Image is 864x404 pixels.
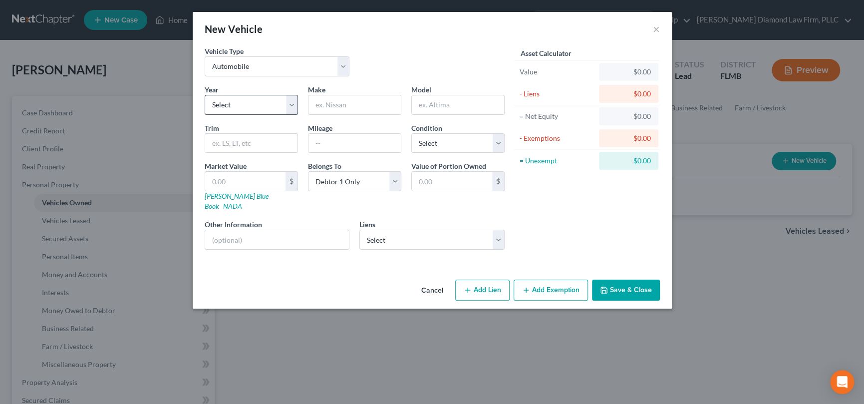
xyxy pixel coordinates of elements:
div: = Net Equity [520,111,595,121]
label: Value of Portion Owned [411,161,486,171]
div: = Unexempt [520,156,595,166]
input: -- [308,134,401,153]
div: $0.00 [607,156,650,166]
div: - Liens [520,89,595,99]
label: Asset Calculator [521,48,572,58]
a: [PERSON_NAME] Blue Book [205,192,269,210]
label: Model [411,84,431,95]
div: $ [492,172,504,191]
input: 0.00 [412,172,492,191]
div: Value [520,67,595,77]
label: Mileage [308,123,332,133]
label: Other Information [205,219,262,230]
button: Add Exemption [514,280,588,301]
button: Add Lien [455,280,510,301]
button: × [653,23,660,35]
div: $0.00 [607,67,650,77]
button: Cancel [413,281,451,301]
div: $ [286,172,297,191]
div: Open Intercom Messenger [830,370,854,394]
label: Trim [205,123,219,133]
label: Market Value [205,161,247,171]
input: ex. LS, LT, etc [205,134,297,153]
label: Vehicle Type [205,46,244,56]
label: Liens [359,219,375,230]
div: - Exemptions [520,133,595,143]
a: NADA [223,202,242,210]
label: Year [205,84,219,95]
input: (optional) [205,230,349,249]
button: Save & Close [592,280,660,301]
label: Condition [411,123,442,133]
input: 0.00 [205,172,286,191]
div: $0.00 [607,89,650,99]
input: ex. Nissan [308,95,401,114]
span: Belongs To [308,162,341,170]
div: $0.00 [607,133,650,143]
span: Make [308,85,325,94]
div: $0.00 [607,111,650,121]
input: ex. Altima [412,95,504,114]
div: New Vehicle [205,22,263,36]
